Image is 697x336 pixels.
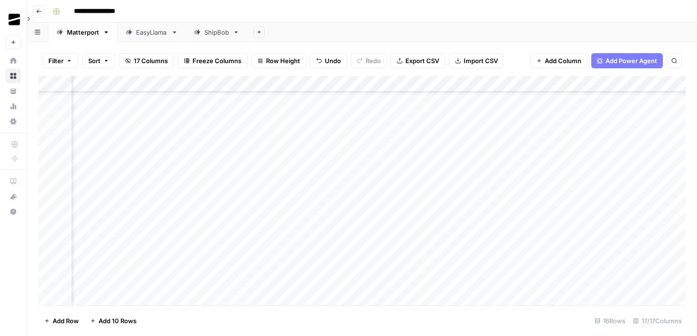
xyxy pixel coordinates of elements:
[530,53,587,68] button: Add Column
[178,53,248,68] button: Freeze Columns
[310,53,347,68] button: Undo
[6,84,21,99] a: Your Data
[6,189,21,204] button: What's new?
[67,28,99,37] div: Matterport
[351,53,387,68] button: Redo
[186,23,248,42] a: ShipBob
[6,8,21,31] button: Workspace: OGM
[99,316,137,326] span: Add 10 Rows
[42,53,78,68] button: Filter
[605,56,657,65] span: Add Power Agent
[6,114,21,129] a: Settings
[48,23,118,42] a: Matterport
[6,68,21,84] a: Browse
[366,56,381,65] span: Redo
[6,99,21,114] a: Usage
[84,313,142,328] button: Add 10 Rows
[6,204,21,219] button: Help + Support
[6,189,20,204] div: What's new?
[82,53,115,68] button: Sort
[118,23,186,42] a: EasyLlama
[325,56,341,65] span: Undo
[204,28,229,37] div: ShipBob
[193,56,241,65] span: Freeze Columns
[449,53,504,68] button: Import CSV
[136,28,167,37] div: EasyLlama
[591,313,629,328] div: 16 Rows
[53,316,79,326] span: Add Row
[391,53,445,68] button: Export CSV
[48,56,64,65] span: Filter
[464,56,498,65] span: Import CSV
[405,56,439,65] span: Export CSV
[545,56,581,65] span: Add Column
[251,53,306,68] button: Row Height
[119,53,174,68] button: 17 Columns
[266,56,300,65] span: Row Height
[629,313,686,328] div: 17/17 Columns
[134,56,168,65] span: 17 Columns
[6,53,21,68] a: Home
[6,174,21,189] a: AirOps Academy
[591,53,663,68] button: Add Power Agent
[38,313,84,328] button: Add Row
[6,11,23,28] img: OGM Logo
[88,56,101,65] span: Sort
